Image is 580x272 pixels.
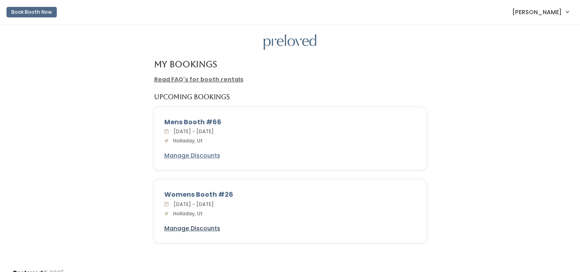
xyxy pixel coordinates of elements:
[170,137,203,144] span: Holladay, Ut
[164,117,416,127] div: Mens Booth #66
[164,224,220,233] a: Manage Discounts
[504,3,577,21] a: [PERSON_NAME]
[6,7,57,17] button: Book Booth Now
[154,59,217,69] h4: My Bookings
[154,75,243,83] a: Read FAQ's for booth rentals
[264,34,316,50] img: preloved logo
[512,8,562,17] span: [PERSON_NAME]
[164,151,220,160] a: Manage Discounts
[170,210,203,217] span: Holladay, Ut
[164,190,416,200] div: Womens Booth #26
[170,201,214,208] span: [DATE] - [DATE]
[170,128,214,135] span: [DATE] - [DATE]
[6,3,57,21] a: Book Booth Now
[154,93,230,101] h5: Upcoming Bookings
